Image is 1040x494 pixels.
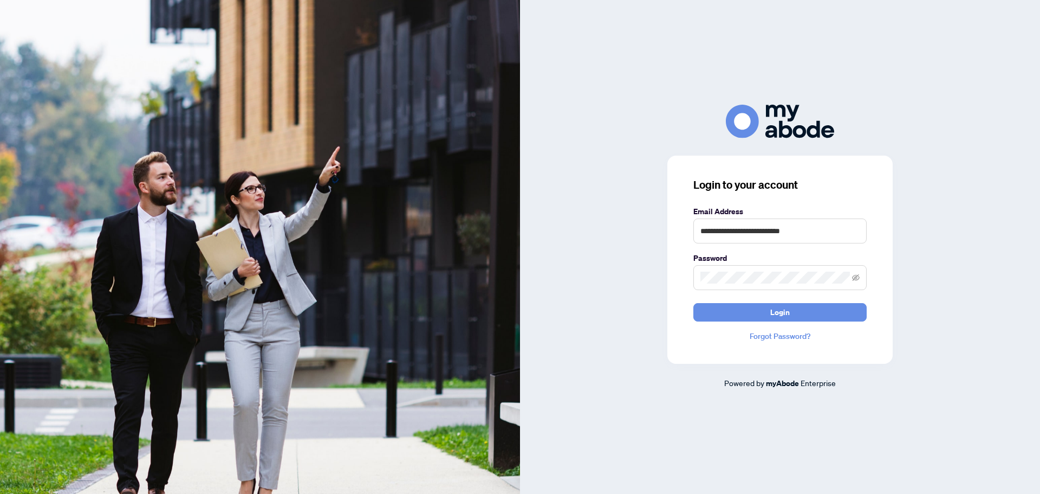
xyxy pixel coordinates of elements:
[770,304,790,321] span: Login
[801,378,836,388] span: Enterprise
[693,303,867,322] button: Login
[693,206,867,217] label: Email Address
[693,252,867,264] label: Password
[724,378,764,388] span: Powered by
[766,377,799,389] a: myAbode
[693,330,867,342] a: Forgot Password?
[693,177,867,193] h3: Login to your account
[726,105,834,138] img: ma-logo
[852,274,860,281] span: eye-invisible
